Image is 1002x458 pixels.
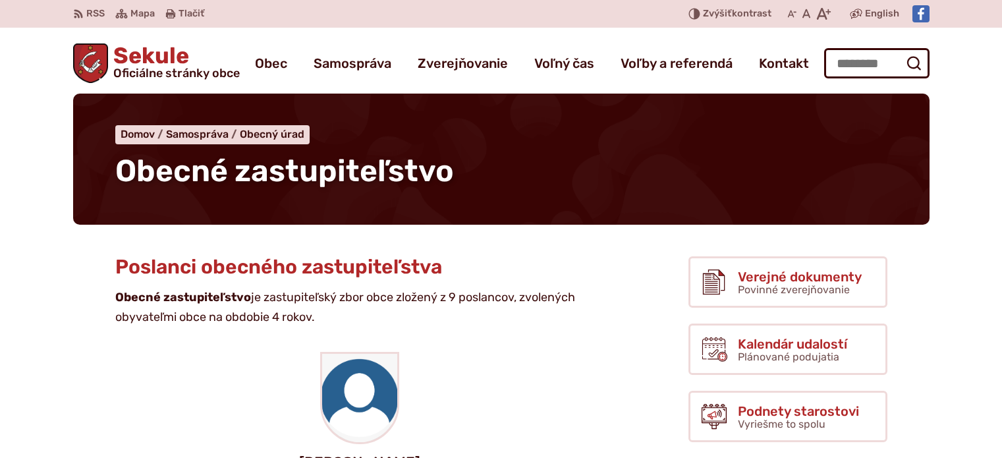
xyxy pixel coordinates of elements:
[703,9,771,20] span: kontrast
[688,391,887,442] a: Podnety starostovi Vyriešme to spolu
[322,354,397,442] img: 146-1468479_my-profile-icon-blank-profile-picture-circle-hd
[738,418,825,430] span: Vyriešme to spolu
[121,128,166,140] a: Domov
[418,45,508,82] a: Zverejňovanie
[621,45,733,82] a: Voľby a referendá
[912,5,930,22] img: Prejsť na Facebook stránku
[130,6,155,22] span: Mapa
[113,67,240,79] span: Oficiálne stránky obce
[738,404,859,418] span: Podnety starostovi
[179,9,204,20] span: Tlačiť
[534,45,594,82] a: Voľný čas
[255,45,287,82] a: Obec
[688,324,887,375] a: Kalendár udalostí Plánované podujatia
[115,153,454,189] span: Obecné zastupiteľstvo
[73,43,109,83] img: Prejsť na domovskú stránku
[115,255,442,279] span: Poslanci obecného zastupiteľstva
[738,351,839,363] span: Plánované podujatia
[240,128,304,140] a: Obecný úrad
[759,45,809,82] a: Kontakt
[738,270,862,284] span: Verejné dokumenty
[108,45,240,79] span: Sekule
[166,128,240,140] a: Samospráva
[121,128,155,140] span: Domov
[314,45,391,82] a: Samospráva
[738,283,850,296] span: Povinné zverejňovanie
[865,6,899,22] span: English
[703,8,732,19] span: Zvýšiť
[115,288,583,327] p: je zastupiteľský zbor obce zložený z 9 poslancov, zvolených obyvateľmi obce na obdobie 4 rokov.
[862,6,902,22] a: English
[688,256,887,308] a: Verejné dokumenty Povinné zverejňovanie
[738,337,847,351] span: Kalendár udalostí
[115,290,251,304] strong: Obecné zastupiteľstvo
[73,43,240,83] a: Logo Sekule, prejsť na domovskú stránku.
[86,6,105,22] span: RSS
[166,128,229,140] span: Samospráva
